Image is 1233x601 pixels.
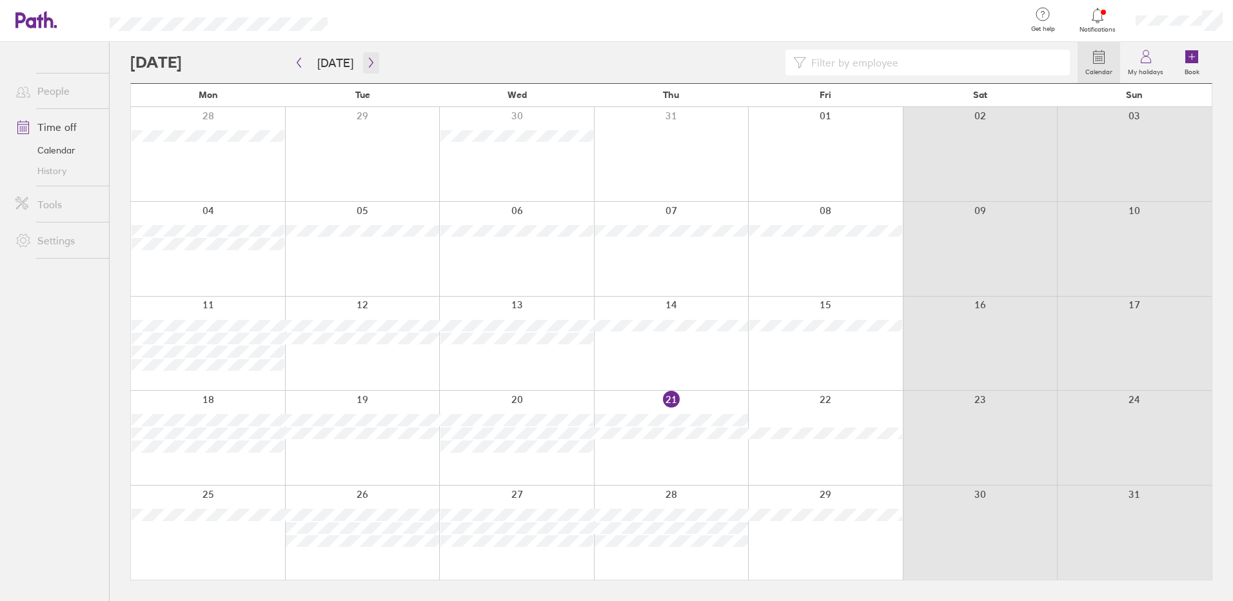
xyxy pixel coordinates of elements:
a: Calendar [1078,42,1120,83]
input: Filter by employee [806,50,1062,75]
span: Wed [508,90,527,100]
span: Sat [973,90,987,100]
a: Tools [5,192,109,217]
a: Book [1171,42,1212,83]
span: Tue [355,90,370,100]
label: Book [1177,64,1207,76]
a: People [5,78,109,104]
button: [DATE] [307,52,364,74]
span: Mon [199,90,218,100]
label: My holidays [1120,64,1171,76]
a: Time off [5,114,109,140]
span: Thu [663,90,679,100]
span: Fri [820,90,831,100]
span: Notifications [1077,26,1119,34]
a: Notifications [1077,6,1119,34]
a: Calendar [5,140,109,161]
a: My holidays [1120,42,1171,83]
span: Get help [1022,25,1064,33]
label: Calendar [1078,64,1120,76]
a: History [5,161,109,181]
span: Sun [1126,90,1143,100]
a: Settings [5,228,109,253]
